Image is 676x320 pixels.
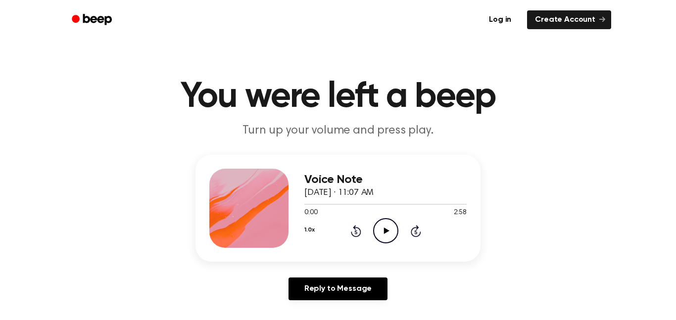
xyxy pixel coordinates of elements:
[304,173,467,186] h3: Voice Note
[304,188,374,197] span: [DATE] · 11:07 AM
[65,10,121,30] a: Beep
[289,277,387,300] a: Reply to Message
[454,208,467,218] span: 2:58
[304,208,317,218] span: 0:00
[148,123,528,139] p: Turn up your volume and press play.
[85,79,591,115] h1: You were left a beep
[479,8,521,31] a: Log in
[304,222,314,238] button: 1.0x
[527,10,611,29] a: Create Account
